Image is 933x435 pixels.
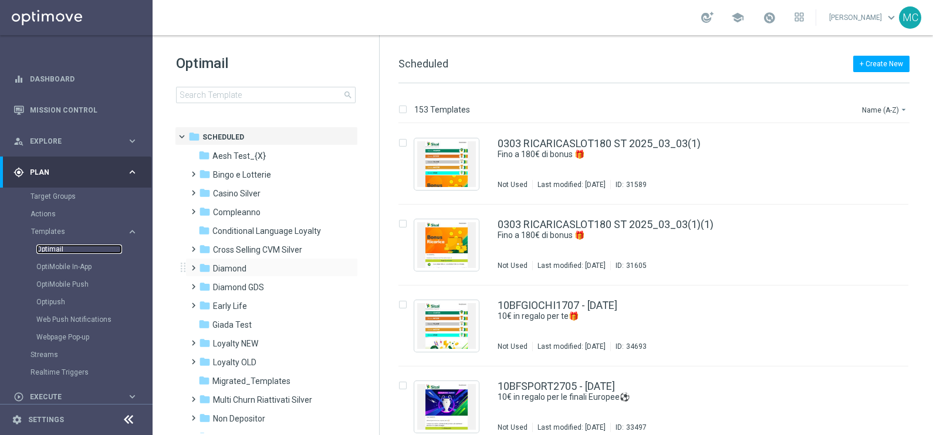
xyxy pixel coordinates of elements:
button: Mission Control [13,106,138,115]
div: OptiMobile Push [36,276,151,293]
div: Mission Control [13,94,138,125]
a: 10BFGIOCHI1707 - [DATE] [498,300,617,311]
span: keyboard_arrow_down [885,11,898,24]
div: Not Used [498,342,528,351]
i: folder [199,356,211,368]
a: Settings [28,416,64,423]
img: 31605.jpeg [417,222,476,268]
a: [PERSON_NAME]keyboard_arrow_down [828,9,899,26]
span: search [343,90,353,100]
span: Explore [30,138,127,145]
p: 153 Templates [414,104,470,115]
i: folder [199,300,211,311]
span: Bingo e Lotterie [213,169,271,180]
a: Actions [31,209,122,219]
div: Fino a 180€ di bonus 🎁​ [498,149,859,160]
a: Web Push Notifications [36,315,122,324]
i: folder [199,187,211,199]
div: Webpage Pop-up [36,328,151,346]
i: folder [199,206,211,217]
div: 34693 [626,342,647,351]
span: Diamond [213,263,246,274]
div: Not Used [498,261,528,270]
i: person_search [13,136,24,147]
div: Plan [13,167,127,178]
button: equalizer Dashboard [13,74,138,84]
div: 31605 [626,261,647,270]
div: 31589 [626,180,647,189]
button: play_circle_outline Execute keyboard_arrow_right [13,392,138,402]
span: Casino Silver [213,188,261,199]
i: arrow_drop_down [899,105,908,114]
div: Not Used [498,423,528,432]
span: Non Depositor [213,413,265,424]
span: Loyalty NEW [213,338,258,349]
i: settings [12,414,22,425]
i: folder [198,149,210,161]
button: gps_fixed Plan keyboard_arrow_right [13,168,138,177]
span: school [731,11,744,24]
div: Templates [31,228,127,235]
div: ID: [610,261,647,270]
a: 0303 RICARICASLOT180 ST 2025_03_03(1)(1) [498,219,714,230]
i: keyboard_arrow_right [127,135,138,147]
div: Press SPACE to select this row. [387,286,931,366]
div: OptiMobile In-App [36,258,151,276]
div: Last modified: [DATE] [533,261,610,270]
span: Scheduled [202,132,244,142]
h1: Optimail [176,54,356,73]
div: MC [899,6,921,29]
i: folder [199,168,211,180]
div: Streams [31,346,151,363]
a: Fino a 180€ di bonus 🎁​ [498,230,832,241]
div: Last modified: [DATE] [533,423,610,432]
img: 31589.jpeg [417,141,476,187]
div: Dashboard [13,63,138,94]
span: Execute [30,393,127,400]
i: folder [188,131,200,142]
div: Target Groups [31,188,151,205]
span: Early Life [213,301,247,311]
div: Templates keyboard_arrow_right [31,227,138,236]
a: 10€ in regalo per le finali Europee⚽ [498,392,832,403]
span: Compleanno [213,207,261,217]
img: 34693.jpeg [417,303,476,349]
div: Optimail [36,240,151,258]
i: keyboard_arrow_right [127,226,138,237]
div: Last modified: [DATE] [533,342,610,351]
span: Conditional Language Loyalty [212,226,321,236]
a: Target Groups [31,192,122,201]
div: ID: [610,180,647,189]
i: folder [199,262,211,274]
span: Cross Selling CVM Silver [213,244,302,255]
i: equalizer [13,74,24,84]
i: gps_fixed [13,167,24,178]
input: Search Template [176,87,356,103]
i: folder [198,318,210,330]
a: OptiMobile Push [36,280,122,289]
img: 33497.jpeg [417,384,476,430]
i: keyboard_arrow_right [127,166,138,178]
a: Optimail [36,244,122,254]
span: Multi Churn Riattivati Silver [213,395,312,405]
i: folder [199,243,211,255]
a: 10€ in regalo per te🎁 [498,311,832,322]
a: Webpage Pop-up [36,332,122,342]
div: Fino a 180€ di bonus 🎁​ [498,230,859,241]
div: 10€ in regalo per te🎁 [498,311,859,322]
a: OptiMobile In-App [36,262,122,271]
div: Press SPACE to select this row. [387,205,931,286]
i: folder [198,375,210,386]
a: Dashboard [30,63,138,94]
span: Templates [31,228,115,235]
div: Not Used [498,180,528,189]
span: Giada Test [212,320,252,330]
div: ID: [610,423,647,432]
i: keyboard_arrow_right [127,391,138,402]
div: 10€ in regalo per le finali Europee⚽ [498,392,859,403]
span: Migrated_Templates [212,376,290,386]
div: Web Push Notifications [36,311,151,328]
span: Diamond GDS [213,282,264,293]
